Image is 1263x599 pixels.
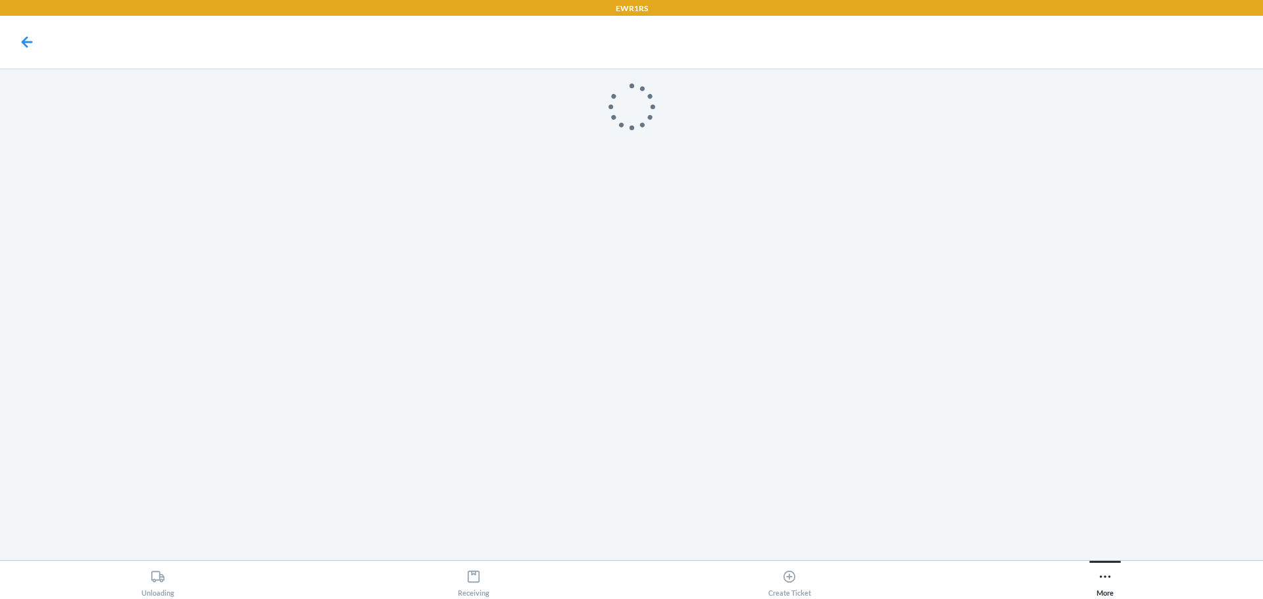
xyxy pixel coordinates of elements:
[768,564,811,597] div: Create Ticket
[316,561,631,597] button: Receiving
[141,564,174,597] div: Unloading
[458,564,489,597] div: Receiving
[631,561,947,597] button: Create Ticket
[1097,564,1114,597] div: More
[947,561,1263,597] button: More
[616,3,648,14] p: EWR1RS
